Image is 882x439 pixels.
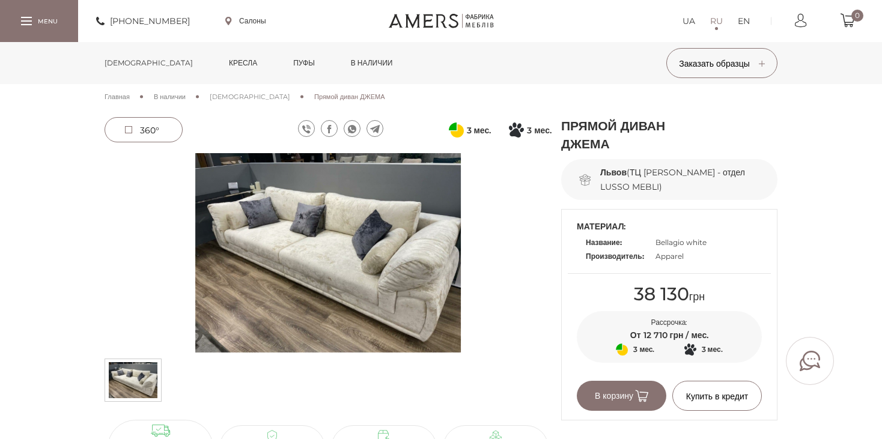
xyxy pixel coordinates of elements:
a: В наличии [154,91,186,102]
img: s_ [107,362,159,398]
a: [PHONE_NUMBER] [96,14,190,28]
a: [DEMOGRAPHIC_DATA] [96,42,202,84]
span: Apparel [655,252,684,261]
a: Главная [105,91,130,102]
span: 3 мес. [633,342,654,357]
span: 360° [140,125,159,136]
span: 12 710 [643,330,668,341]
span: Bellagio white [655,238,707,247]
a: RU [710,14,723,28]
span: 38 130 [634,283,689,305]
svg: Покупка частями от монобанк [509,123,524,138]
button: Заказать образцы [666,48,777,78]
b: Львов [600,167,627,178]
a: UA [683,14,695,28]
span: В наличии [154,92,186,101]
button: Купить в кредит [672,381,762,411]
b: Название: [586,238,622,247]
a: 360° [105,117,183,142]
span: 3 мес. [527,123,552,138]
p: Рассрочка: [577,317,762,328]
span: 3 мес. [467,123,491,138]
svg: Оплата частями от ПриватБанка [449,123,464,138]
a: whatsapp [344,120,360,137]
button: В корзину [577,381,666,411]
span: [DEMOGRAPHIC_DATA] [210,92,290,101]
span: От [630,330,641,341]
a: viber [298,120,315,137]
a: Львов(ТЦ [PERSON_NAME] - отдел LUSSO MEBLI) [600,167,745,192]
a: в наличии [342,42,402,84]
span: материал: [577,219,762,234]
span: грн / мес. [670,330,709,341]
a: Пуфы [284,42,324,84]
a: facebook [321,120,338,137]
a: Салоны [225,16,266,26]
a: Кресла [220,42,266,84]
a: [DEMOGRAPHIC_DATA] [210,91,290,102]
span: Заказать образцы [679,58,765,69]
span: 0 [851,10,863,22]
a: telegram [366,120,383,137]
h1: Прямой диван ДЖЕМА [561,117,699,153]
span: В корзину [595,390,648,401]
span: грн [634,290,705,303]
a: EN [738,14,750,28]
span: Главная [105,92,130,101]
span: 3 мес. [702,342,723,357]
span: Купить в кредит [686,391,749,402]
b: Производитель: [586,252,644,261]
